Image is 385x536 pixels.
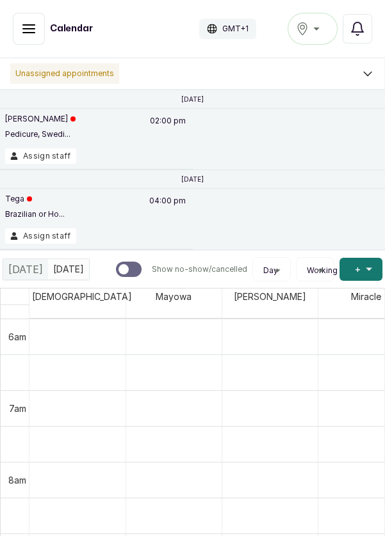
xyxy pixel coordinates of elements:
[348,288,384,304] span: Miracle
[340,258,382,281] button: +
[302,265,329,276] button: Working
[5,228,76,244] button: Assign staff
[153,288,194,304] span: Mayowa
[10,63,119,84] p: Unassigned appointments
[147,194,188,228] p: 04:00 pm
[5,129,76,139] p: Pedicure, Swedi...
[6,330,29,343] div: 6am
[6,473,29,487] div: 8am
[29,288,135,304] span: [DEMOGRAPHIC_DATA]
[258,265,285,276] button: Day
[152,264,247,274] p: Show no-show/cancelled
[181,95,204,103] p: [DATE]
[148,114,188,148] p: 02:00 pm
[5,209,65,219] p: Brazilian or Ho...
[50,22,93,35] h1: Calendar
[307,265,338,276] span: Working
[6,402,29,415] div: 7am
[8,262,43,277] span: [DATE]
[355,263,361,276] span: +
[181,175,204,183] p: [DATE]
[5,148,76,164] button: Assign staff
[3,259,48,280] div: [DATE]
[263,265,278,276] span: Day
[5,194,65,204] p: Tega
[5,114,76,124] p: [PERSON_NAME]
[231,288,309,304] span: [PERSON_NAME]
[222,24,249,34] p: GMT+1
